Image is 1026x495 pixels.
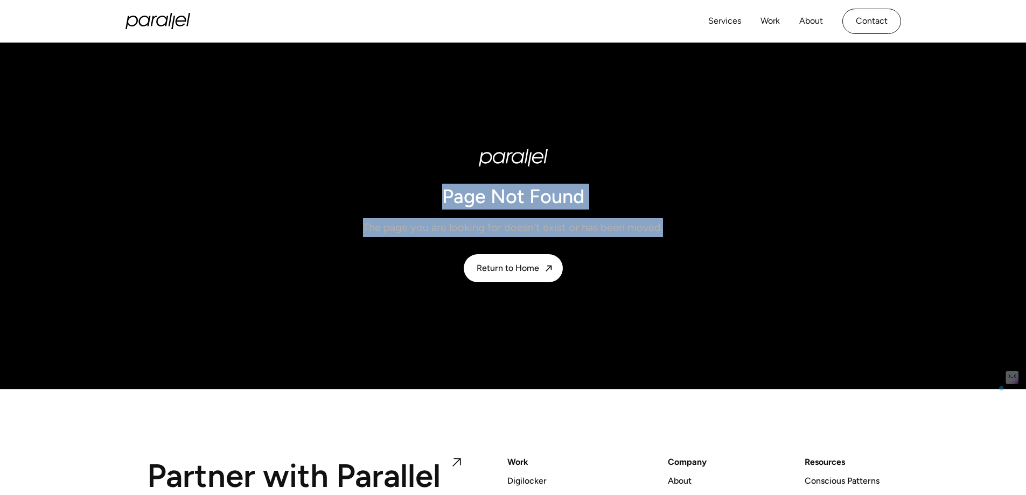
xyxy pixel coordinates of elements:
[805,473,880,488] a: Conscious Patterns
[842,9,901,34] a: Contact
[708,13,741,29] a: Services
[363,218,663,237] p: The page you are looking for doesn't exist or has been moved.
[507,455,528,469] a: Work
[507,473,547,488] a: Digilocker
[805,455,845,469] div: Resources
[668,455,707,469] a: Company
[464,254,563,282] a: Return to Home
[799,13,823,29] a: About
[760,13,780,29] a: Work
[668,473,692,488] a: About
[125,13,190,29] a: home
[363,184,663,210] h1: Page Not Found
[477,263,539,273] div: Return to Home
